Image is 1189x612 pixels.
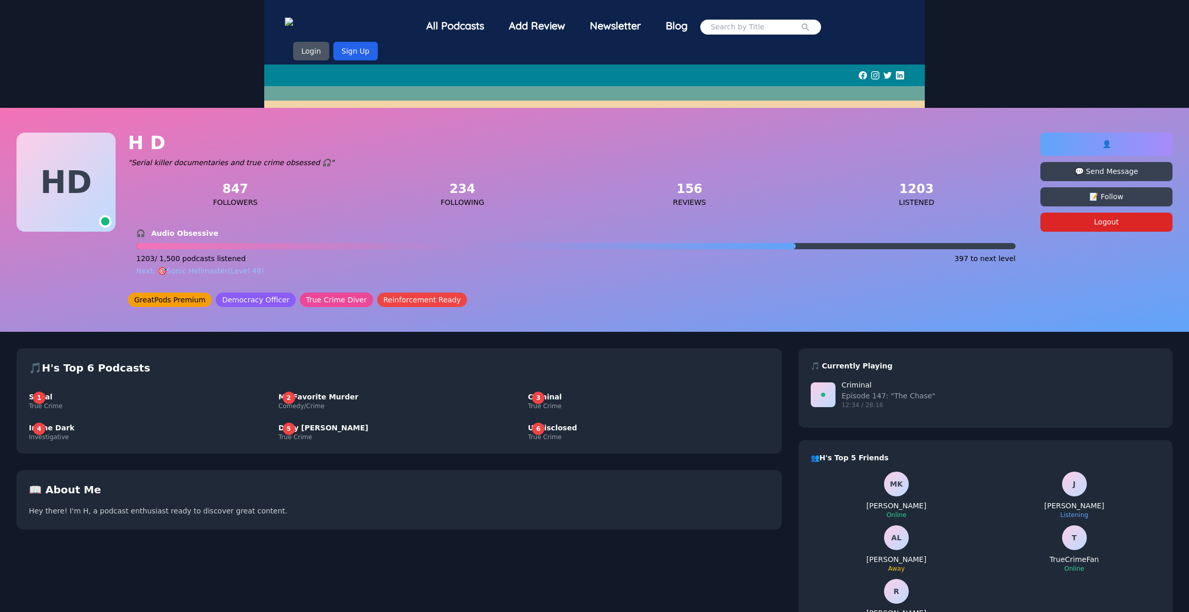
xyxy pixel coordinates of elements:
span: T [1072,533,1077,543]
p: True Crime [29,402,270,410]
h2: 🎵 H 's Top 6 Podcasts [29,361,769,375]
h1: H D [128,133,1024,153]
h2: 📖 About Me [29,482,769,497]
span: Democracy Officer [216,293,296,307]
p: Comedy/Crime [279,402,520,410]
h4: [PERSON_NAME] [811,554,983,565]
input: Search by Title [711,22,800,33]
img: GreatPods [285,18,330,28]
div: 3 [532,392,544,404]
h3: Undisclosed [528,423,769,433]
div: Listened [809,197,1024,207]
p: True Crime [528,402,769,410]
div: Newsletter [577,12,653,39]
div: Reviews [582,197,797,207]
h3: Criminal [528,392,769,402]
a: All Podcasts [414,12,496,42]
span: Reinforcement Ready [377,293,467,307]
button: 📝 Follow [1040,187,1172,206]
span: 1203 / 1,500 podcasts listened [136,253,246,264]
div: 6 [532,423,544,435]
div: 1203 [809,181,1024,197]
h3: Dirty [PERSON_NAME] [279,423,520,433]
span: MK [890,479,903,489]
span: True Crime Diver [300,293,373,307]
h3: My Favorite Murder [279,392,520,402]
span: J [1073,479,1075,489]
p: True Crime [279,433,520,441]
span: R [894,586,899,597]
span: Audio Obsessive [151,228,218,239]
h4: [PERSON_NAME] [988,501,1160,511]
h3: In the Dark [29,423,270,433]
div: 2 [283,392,295,404]
p: Online [811,511,983,519]
h3: 🎵 Currently Playing [811,361,1160,372]
a: Add Review [496,12,577,39]
div: Followers [128,197,343,207]
button: 💬 Send Message [1040,162,1172,181]
p: Investigative [29,433,270,441]
div: Following [355,197,570,207]
span: H D [40,167,92,198]
p: Episode 147: "The Chase" [842,391,936,401]
span: 👤 [1102,140,1111,148]
div: 234 [355,181,570,197]
h4: Criminal [842,380,936,391]
span: AL [891,533,902,543]
div: 1 [33,392,45,404]
div: 4 [33,423,45,435]
button: Logout [1040,213,1172,232]
h3: 👥 H 's Top 5 Friends [811,453,1160,463]
p: True Crime [528,433,769,441]
p: Listening [988,511,1160,519]
span: GreatPods Premium [128,293,212,307]
p: "Serial killer documentaries and true crime obsessed 🎧" [128,157,1024,168]
div: 847 [128,181,343,197]
div: Next: 🎯 Sonic Hellmaster (Level 48) [136,266,1016,276]
div: 156 [582,181,797,197]
h3: Serial [29,392,270,402]
div: 5 [283,423,295,435]
p: 12:34 / 28:16 [842,401,936,409]
button: Login [293,42,329,60]
span: 🎧 [136,228,145,239]
a: Newsletter [577,12,653,42]
a: Blog [653,12,700,39]
div: All Podcasts [414,12,496,39]
p: Hey there! I'm H, a podcast enthusiast ready to discover great content. [29,505,769,517]
button: Sign Up [333,42,378,60]
h4: TrueCrimeFan [988,554,1160,565]
p: Away [811,565,983,573]
p: Online [988,565,1160,573]
span: 397 to next level [955,253,1016,264]
h4: [PERSON_NAME] [811,501,983,511]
